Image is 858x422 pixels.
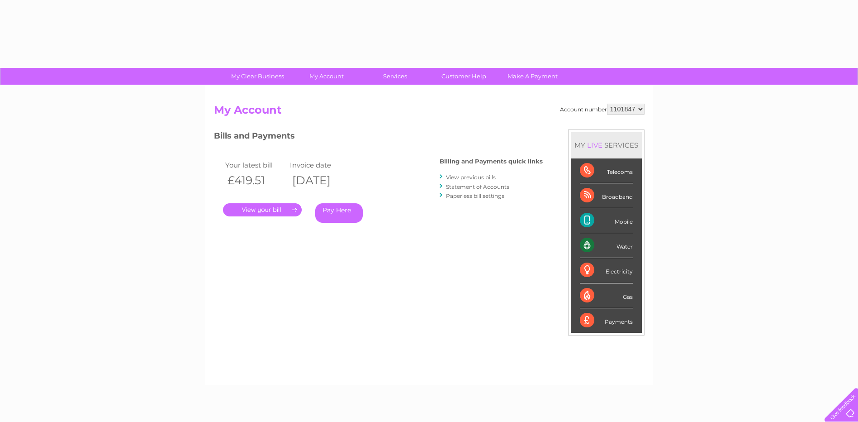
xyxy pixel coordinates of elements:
[571,132,642,158] div: MY SERVICES
[580,283,633,308] div: Gas
[427,68,501,85] a: Customer Help
[446,192,504,199] a: Paperless bill settings
[315,203,363,223] a: Pay Here
[214,129,543,145] h3: Bills and Payments
[220,68,295,85] a: My Clear Business
[446,174,496,181] a: View previous bills
[440,158,543,165] h4: Billing and Payments quick links
[585,141,604,149] div: LIVE
[580,208,633,233] div: Mobile
[580,258,633,283] div: Electricity
[560,104,645,115] div: Account number
[446,183,509,190] a: Statement of Accounts
[214,104,645,121] h2: My Account
[580,233,633,258] div: Water
[289,68,364,85] a: My Account
[580,308,633,333] div: Payments
[288,171,353,190] th: [DATE]
[495,68,570,85] a: Make A Payment
[223,159,288,171] td: Your latest bill
[223,171,288,190] th: £419.51
[288,159,353,171] td: Invoice date
[580,158,633,183] div: Telecoms
[580,183,633,208] div: Broadband
[358,68,432,85] a: Services
[223,203,302,216] a: .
